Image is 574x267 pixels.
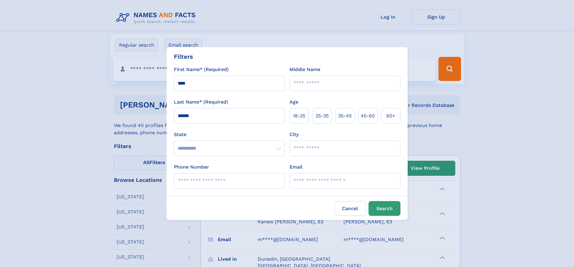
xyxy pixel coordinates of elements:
[369,201,400,216] button: Search
[334,201,366,216] label: Cancel
[290,131,299,138] label: City
[174,66,229,73] label: First Name* (Required)
[315,112,329,120] span: 25‑35
[290,66,320,73] label: Middle Name
[174,98,228,106] label: Last Name* (Required)
[290,163,303,171] label: Email
[293,112,305,120] span: 18‑25
[290,98,298,106] label: Age
[361,112,375,120] span: 45‑60
[174,52,193,61] div: Filters
[338,112,352,120] span: 35‑45
[174,163,209,171] label: Phone Number
[386,112,395,120] span: 60+
[174,131,285,138] label: State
